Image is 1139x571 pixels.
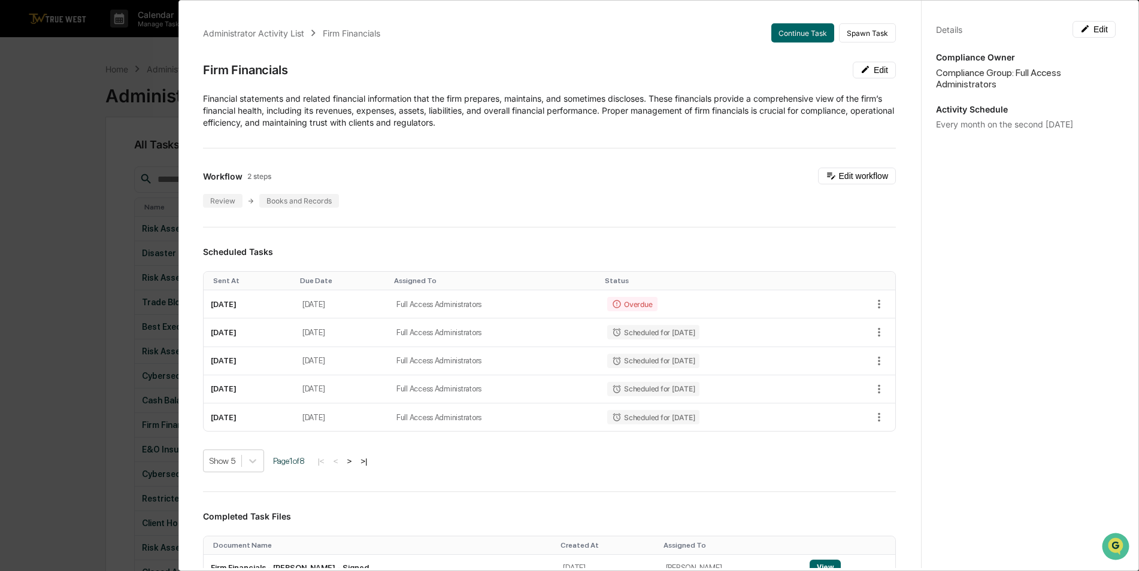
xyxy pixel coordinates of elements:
div: 🗄️ [87,152,96,162]
button: Continue Task [771,23,834,42]
div: Overdue [607,297,657,311]
a: Powered byPylon [84,202,145,212]
td: [DATE] [204,318,295,347]
td: Full Access Administrators [389,347,600,375]
div: Toggle SortBy [300,277,384,285]
td: [DATE] [204,375,295,403]
div: Books and Records [259,194,339,208]
span: Pylon [119,203,145,212]
div: Scheduled for [DATE] [607,325,699,339]
div: Review [203,194,243,208]
button: Edit [1073,21,1116,38]
div: Start new chat [41,92,196,104]
button: Edit [853,62,896,78]
div: Toggle SortBy [394,277,595,285]
p: Compliance Owner [936,52,1116,62]
td: [DATE] [204,290,295,318]
button: Spawn Task [839,23,896,42]
iframe: Open customer support [1101,531,1133,564]
td: [DATE] [295,290,389,318]
div: Toggle SortBy [664,541,798,549]
div: We're available if you need us! [41,104,152,113]
button: |< [314,456,328,466]
button: < [330,456,342,466]
span: Preclearance [24,151,77,163]
div: Toggle SortBy [213,541,551,549]
button: >| [357,456,371,466]
td: [DATE] [295,403,389,431]
div: Details [936,25,962,35]
td: [DATE] [204,403,295,431]
td: [DATE] [204,347,295,375]
td: Full Access Administrators [389,290,600,318]
div: Firm Financials [203,63,287,77]
span: Page 1 of 8 [273,456,305,466]
p: Financial statements and related financial information that the firm prepares, maintains, and som... [203,93,896,129]
h3: Completed Task Files [203,511,896,521]
div: 🔎 [12,175,22,184]
div: Toggle SortBy [812,541,890,549]
span: Data Lookup [24,174,75,186]
button: Start new chat [204,95,218,110]
td: [DATE] [295,375,389,403]
img: 1746055101610-c473b297-6a78-478c-a979-82029cc54cd1 [12,92,34,113]
td: Full Access Administrators [389,403,600,431]
div: Toggle SortBy [561,541,653,549]
span: 2 steps [247,172,271,181]
h3: Scheduled Tasks [203,247,896,257]
span: Workflow [203,171,243,181]
div: Scheduled for [DATE] [607,382,699,396]
span: Attestations [99,151,149,163]
div: Toggle SortBy [605,277,822,285]
td: [DATE] [295,318,389,347]
div: Administrator Activity List [203,28,304,38]
a: 🔎Data Lookup [7,169,80,190]
td: Full Access Administrators [389,318,600,347]
div: Every month on the second [DATE] [936,119,1116,129]
p: Activity Schedule [936,104,1116,114]
button: Edit workflow [818,168,896,184]
button: > [343,456,355,466]
td: [DATE] [295,347,389,375]
a: 🗄️Attestations [82,146,153,168]
div: Compliance Group: Full Access Administrators [936,67,1116,90]
p: How can we help? [12,25,218,44]
div: Scheduled for [DATE] [607,410,699,424]
div: 🖐️ [12,152,22,162]
div: Firm Financials [323,28,380,38]
div: Scheduled for [DATE] [607,354,699,368]
a: 🖐️Preclearance [7,146,82,168]
div: Toggle SortBy [213,277,290,285]
td: Full Access Administrators [389,375,600,403]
